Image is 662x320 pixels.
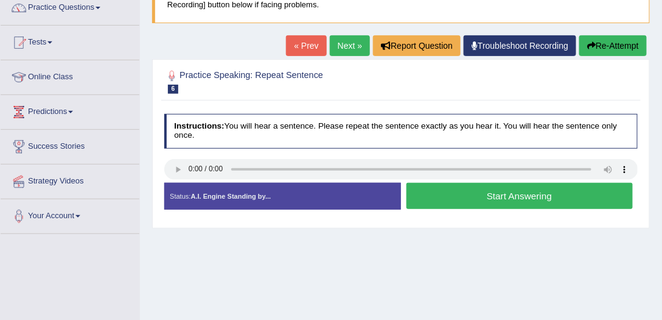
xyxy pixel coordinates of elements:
[579,35,647,56] button: Re-Attempt
[164,183,401,210] div: Status:
[330,35,370,56] a: Next »
[373,35,461,56] button: Report Question
[164,68,458,94] h2: Practice Speaking: Repeat Sentence
[168,85,179,94] span: 6
[286,35,326,56] a: « Prev
[406,183,633,209] button: Start Answering
[191,193,271,200] strong: A.I. Engine Standing by...
[1,95,139,126] a: Predictions
[464,35,576,56] a: Troubleshoot Recording
[1,60,139,91] a: Online Class
[1,26,139,56] a: Tests
[1,130,139,160] a: Success Stories
[1,199,139,230] a: Your Account
[1,165,139,195] a: Strategy Videos
[164,114,638,149] h4: You will hear a sentence. Please repeat the sentence exactly as you hear it. You will hear the se...
[174,121,224,130] b: Instructions:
